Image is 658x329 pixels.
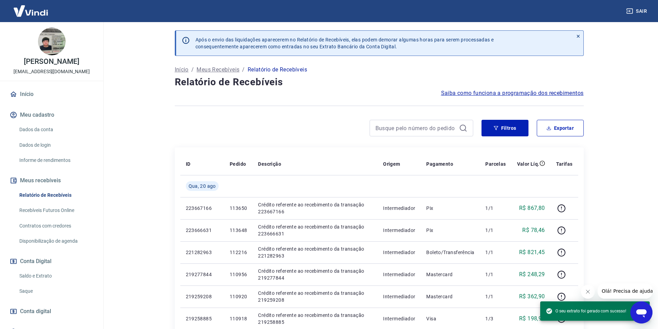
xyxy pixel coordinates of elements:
[258,268,372,281] p: Crédito referente ao recebimento da transação 219277844
[8,87,95,102] a: Início
[258,161,281,167] p: Descrição
[426,205,474,212] p: Pix
[242,66,245,74] p: /
[383,249,415,256] p: Intermediador
[485,227,506,234] p: 1/1
[38,28,66,55] img: 6e61b937-904a-4981-a2f4-9903c7d94729.jpeg
[426,161,453,167] p: Pagamento
[517,161,540,167] p: Valor Líq.
[230,315,247,322] p: 110918
[519,292,545,301] p: R$ 362,90
[175,75,584,89] h4: Relatório de Recebíveis
[383,293,415,300] p: Intermediador
[230,271,247,278] p: 110956
[485,205,506,212] p: 1/1
[186,293,219,300] p: 219259208
[13,68,90,75] p: [EMAIL_ADDRESS][DOMAIN_NAME]
[17,188,95,202] a: Relatório de Recebíveis
[426,249,474,256] p: Boleto/Transferência
[17,219,95,233] a: Contratos com credores
[258,223,372,237] p: Crédito referente ao recebimento da transação 223666631
[485,161,506,167] p: Parcelas
[186,315,219,322] p: 219258885
[556,161,573,167] p: Tarifas
[485,293,506,300] p: 1/1
[17,153,95,167] a: Informe de rendimentos
[258,290,372,303] p: Crédito referente ao recebimento da transação 219259208
[186,271,219,278] p: 219277844
[383,315,415,322] p: Intermediador
[481,120,528,136] button: Filtros
[441,89,584,97] a: Saiba como funciona a programação dos recebimentos
[186,227,219,234] p: 223666631
[519,204,545,212] p: R$ 867,80
[426,293,474,300] p: Mastercard
[186,161,191,167] p: ID
[258,312,372,326] p: Crédito referente ao recebimento da transação 219258885
[8,107,95,123] button: Meu cadastro
[258,201,372,215] p: Crédito referente ao recebimento da transação 223667166
[485,249,506,256] p: 1/1
[522,226,545,234] p: R$ 78,46
[383,227,415,234] p: Intermediador
[20,307,51,316] span: Conta digital
[8,304,95,319] a: Conta digital
[519,270,545,279] p: R$ 248,29
[581,285,595,299] iframe: Fechar mensagem
[248,66,307,74] p: Relatório de Recebíveis
[197,66,239,74] a: Meus Recebíveis
[175,66,189,74] a: Início
[630,301,652,323] iframe: Botão para abrir a janela de mensagens
[8,0,53,21] img: Vindi
[17,269,95,283] a: Saldo e Extrato
[17,234,95,248] a: Disponibilização de agenda
[426,227,474,234] p: Pix
[383,205,415,212] p: Intermediador
[186,205,219,212] p: 223667166
[189,183,216,190] span: Qua, 20 ago
[24,58,79,65] p: [PERSON_NAME]
[8,254,95,269] button: Conta Digital
[375,123,456,133] input: Busque pelo número do pedido
[191,66,194,74] p: /
[230,293,247,300] p: 110920
[383,271,415,278] p: Intermediador
[383,161,400,167] p: Origem
[17,123,95,137] a: Dados da conta
[519,315,545,323] p: R$ 198,95
[230,205,247,212] p: 113650
[17,284,95,298] a: Saque
[258,245,372,259] p: Crédito referente ao recebimento da transação 221282963
[230,249,247,256] p: 112216
[17,138,95,152] a: Dados de login
[8,173,95,188] button: Meus recebíveis
[598,283,652,299] iframe: Mensagem da empresa
[485,315,506,322] p: 1/3
[426,271,474,278] p: Mastercard
[519,248,545,257] p: R$ 821,45
[230,161,246,167] p: Pedido
[230,227,247,234] p: 113648
[186,249,219,256] p: 221282963
[196,36,494,50] p: Após o envio das liquidações aparecerem no Relatório de Recebíveis, elas podem demorar algumas ho...
[17,203,95,217] a: Recebíveis Futuros Online
[485,271,506,278] p: 1/1
[546,308,626,315] span: O seu extrato foi gerado com sucesso!
[625,5,650,18] button: Sair
[426,315,474,322] p: Visa
[537,120,584,136] button: Exportar
[4,5,58,10] span: Olá! Precisa de ajuda?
